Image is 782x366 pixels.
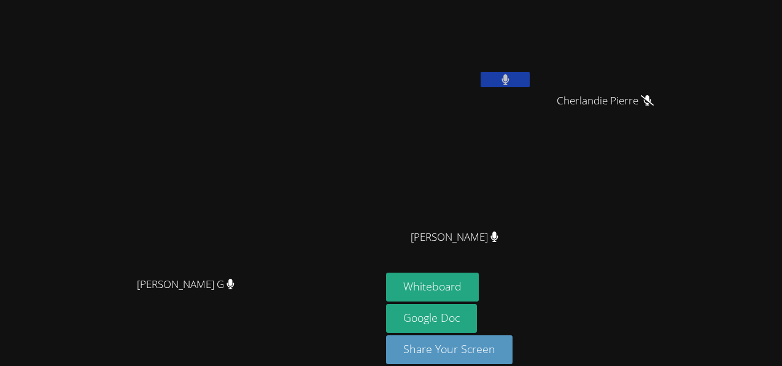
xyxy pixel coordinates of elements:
span: [PERSON_NAME] G [137,276,234,294]
button: Whiteboard [386,273,479,302]
a: Google Doc [386,304,477,333]
span: Cherlandie Pierre [557,92,654,110]
span: [PERSON_NAME] [411,228,498,246]
button: Share Your Screen [386,335,513,364]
